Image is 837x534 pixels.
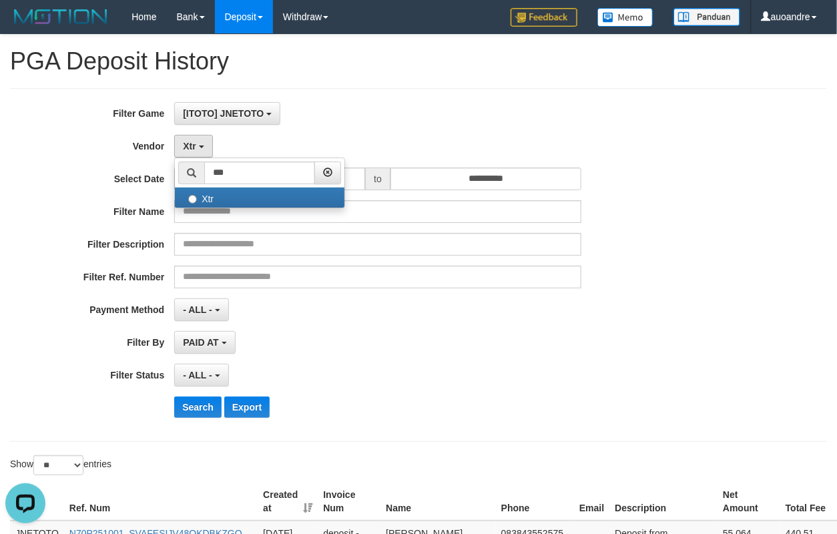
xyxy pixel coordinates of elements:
button: - ALL - [174,298,228,321]
button: [ITOTO] JNETOTO [174,102,280,125]
span: PAID AT [183,337,218,348]
select: Showentries [33,455,83,475]
th: Description [609,483,718,521]
img: Button%20Memo.svg [597,8,653,27]
h1: PGA Deposit History [10,48,827,75]
button: Search [174,396,222,418]
button: Export [224,396,270,418]
span: Xtr [183,141,196,152]
img: panduan.png [673,8,740,26]
th: Email [574,483,609,521]
label: Show entries [10,455,111,475]
button: PAID AT [174,331,235,354]
th: Created at: activate to sort column ascending [258,483,318,521]
th: Ref. Num [64,483,258,521]
button: Open LiveChat chat widget [5,5,45,45]
th: Name [380,483,496,521]
img: MOTION_logo.png [10,7,111,27]
button: Xtr [174,135,212,158]
span: - ALL - [183,304,212,315]
span: - ALL - [183,370,212,380]
img: Feedback.jpg [511,8,577,27]
button: - ALL - [174,364,228,386]
span: to [365,168,390,190]
th: Net Amount [718,483,780,521]
th: Invoice Num [318,483,380,521]
th: Phone [496,483,574,521]
span: [ITOTO] JNETOTO [183,108,264,119]
input: Xtr [188,195,197,204]
label: Xtr [175,188,344,208]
